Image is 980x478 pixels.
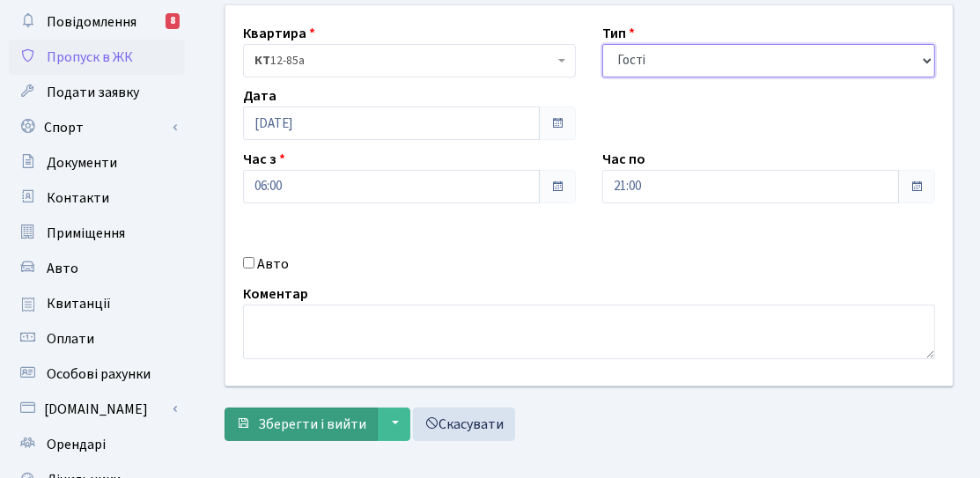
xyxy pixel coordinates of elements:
button: Зберегти і вийти [225,408,378,441]
span: Авто [47,259,78,278]
label: Час по [602,149,645,170]
span: Орендарі [47,435,106,454]
a: Подати заявку [9,75,185,110]
span: Квитанції [47,294,111,313]
a: Документи [9,145,185,180]
a: Приміщення [9,216,185,251]
span: Повідомлення [47,12,136,32]
a: Контакти [9,180,185,216]
label: Тип [602,23,635,44]
a: Квитанції [9,286,185,321]
span: Оплати [47,329,94,349]
label: Коментар [243,283,308,305]
a: Оплати [9,321,185,357]
a: Скасувати [413,408,515,441]
span: <b>КТ</b>&nbsp;&nbsp;&nbsp;&nbsp;12-85а [243,44,576,77]
label: Час з [243,149,285,170]
a: Повідомлення8 [9,4,185,40]
label: Квартира [243,23,315,44]
span: Пропуск в ЖК [47,48,133,67]
label: Авто [257,254,289,275]
span: Документи [47,153,117,173]
a: Спорт [9,110,185,145]
span: Особові рахунки [47,364,151,384]
a: Орендарі [9,427,185,462]
div: 8 [166,13,180,29]
span: Приміщення [47,224,125,243]
a: Пропуск в ЖК [9,40,185,75]
span: <b>КТ</b>&nbsp;&nbsp;&nbsp;&nbsp;12-85а [254,52,554,70]
a: Авто [9,251,185,286]
span: Зберегти і вийти [258,415,366,434]
span: Подати заявку [47,83,139,102]
label: Дата [243,85,276,107]
b: КТ [254,52,270,70]
span: Контакти [47,188,109,208]
a: Особові рахунки [9,357,185,392]
a: [DOMAIN_NAME] [9,392,185,427]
